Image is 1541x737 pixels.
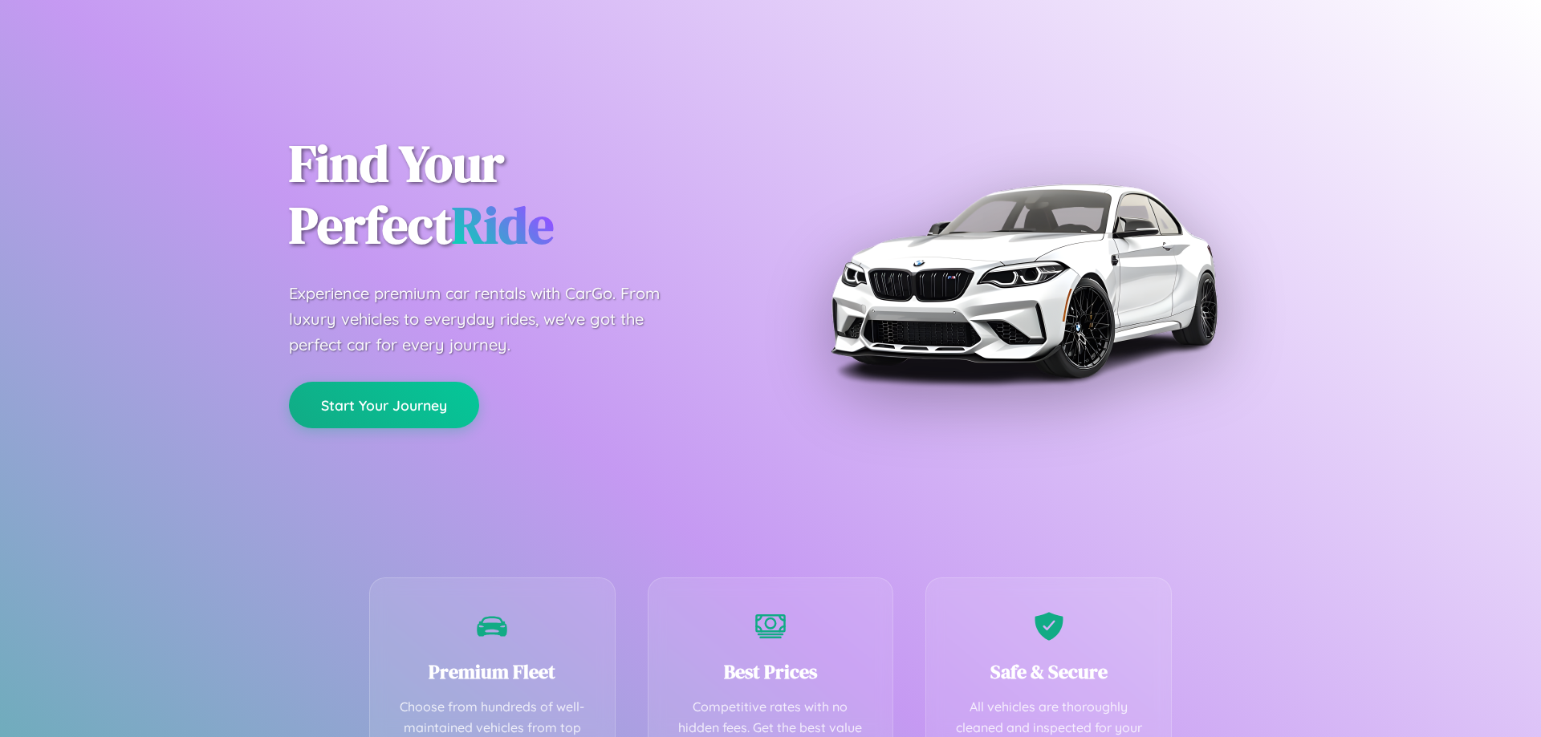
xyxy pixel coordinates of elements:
[289,133,746,257] h1: Find Your Perfect
[289,382,479,428] button: Start Your Journey
[289,281,690,358] p: Experience premium car rentals with CarGo. From luxury vehicles to everyday rides, we've got the ...
[452,190,554,260] span: Ride
[950,658,1147,685] h3: Safe & Secure
[823,80,1224,481] img: Premium BMW car rental vehicle
[394,658,591,685] h3: Premium Fleet
[673,658,869,685] h3: Best Prices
